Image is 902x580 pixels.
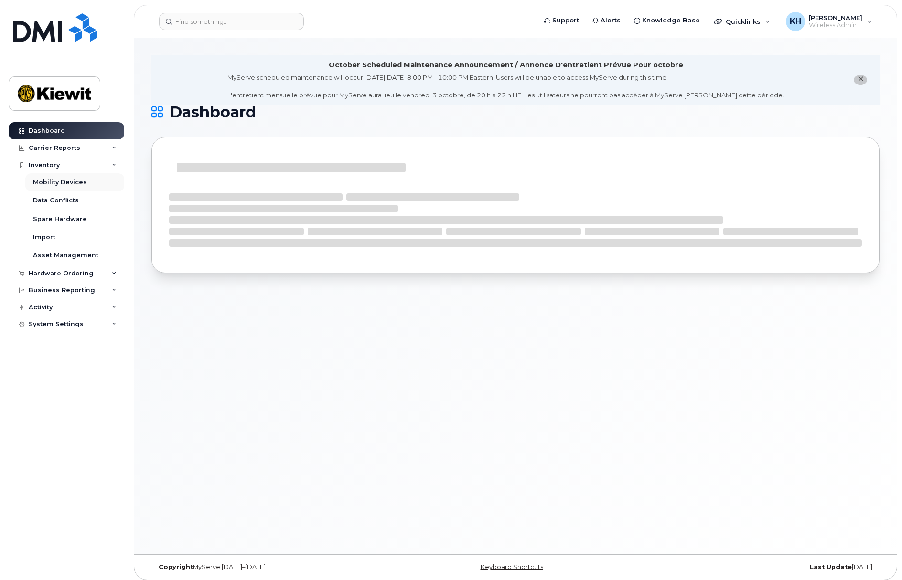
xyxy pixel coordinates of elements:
strong: Copyright [159,563,193,570]
strong: Last Update [810,563,852,570]
a: Keyboard Shortcuts [481,563,543,570]
div: MyServe scheduled maintenance will occur [DATE][DATE] 8:00 PM - 10:00 PM Eastern. Users will be u... [227,73,784,100]
span: Dashboard [170,105,256,119]
button: close notification [854,75,867,85]
div: MyServe [DATE]–[DATE] [151,563,394,571]
div: October Scheduled Maintenance Announcement / Annonce D'entretient Prévue Pour octobre [329,60,683,70]
iframe: Messenger Launcher [860,538,895,573]
div: [DATE] [637,563,880,571]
